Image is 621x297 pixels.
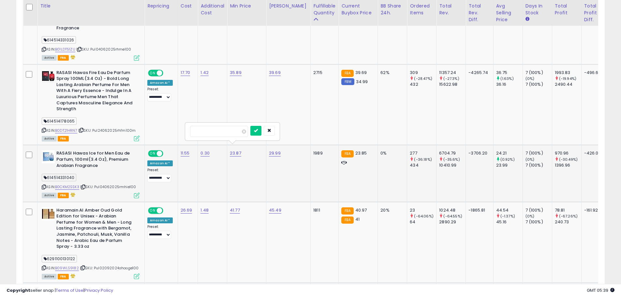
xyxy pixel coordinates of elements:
[269,69,281,76] a: 39.69
[313,207,333,213] div: 1811
[410,82,436,87] div: 432
[230,3,263,9] div: Min Price
[584,70,601,76] div: -496.61
[42,274,57,279] span: All listings currently available for purchase on Amazon
[439,3,463,16] div: Total Rev.
[313,70,333,76] div: 2715
[341,3,375,16] div: Current Buybox Price
[584,207,601,213] div: -161.92
[40,3,142,9] div: Title
[55,128,77,133] a: B0DT21HRN7
[230,150,241,156] a: 23.87
[410,150,436,156] div: 277
[500,76,514,81] small: (1.63%)
[69,55,76,59] i: hazardous material
[525,70,552,76] div: 7 (100%)
[58,193,69,198] span: FBA
[468,150,488,156] div: -3706.20
[149,151,157,156] span: ON
[380,207,402,213] div: 20%
[496,207,523,213] div: 44.54
[559,157,578,162] small: (-30.49%)
[559,76,576,81] small: (-19.94%)
[147,168,173,183] div: Preset:
[410,219,436,225] div: 64
[443,214,462,219] small: (-64.55%)
[355,216,360,222] span: 41
[525,16,529,22] small: Days In Stock.
[42,117,77,125] span: 614514178065
[147,225,173,239] div: Preset:
[80,265,139,271] span: | SKU: Pul02092024ahaoge100
[147,3,175,9] div: Repricing
[341,78,354,85] small: FBM
[200,69,209,76] a: 1.42
[42,174,76,181] span: 614514331040
[439,150,466,156] div: 6704.79
[42,136,57,141] span: All listings currently available for purchase on Amazon
[525,3,549,16] div: Days In Stock
[584,150,601,156] div: -426.00
[147,87,173,102] div: Preset:
[269,207,281,214] a: 45.49
[525,207,552,213] div: 7 (100%)
[555,150,581,156] div: 970.96
[56,150,136,170] b: RASASI Hawas Ice for Men Eau de Parfum, 100ml(3.4 Oz), Premium Arabian Fragrance
[468,70,488,76] div: -4265.74
[269,150,281,156] a: 29.99
[496,219,523,225] div: 45.16
[443,157,460,162] small: (-35.6%)
[410,207,436,213] div: 23
[555,207,581,213] div: 78.81
[162,70,173,76] span: OFF
[525,82,552,87] div: 7 (100%)
[341,216,353,224] small: FBA
[42,150,140,197] div: ASIN:
[525,214,535,219] small: (0%)
[181,207,192,214] a: 26.69
[269,3,308,9] div: [PERSON_NAME]
[500,214,515,219] small: (-1.37%)
[7,287,30,293] strong: Copyright
[380,3,404,16] div: BB Share 24h.
[55,265,79,271] a: B09WLS9182
[555,82,581,87] div: 2490.44
[42,255,77,262] span: 6291100130122
[468,3,490,23] div: Total Rev. Diff.
[181,3,195,9] div: Cost
[313,150,333,156] div: 1989
[496,162,523,168] div: 23.99
[410,70,436,76] div: 309
[42,36,76,44] span: 614514331026
[147,80,173,86] div: Amazon AI *
[355,150,367,156] span: 23.85
[496,150,523,156] div: 24.21
[200,150,210,156] a: 0.30
[181,69,190,76] a: 17.70
[42,55,57,61] span: All listings currently available for purchase on Amazon
[58,55,69,61] span: FBA
[587,287,614,293] span: 2025-09-11 05:39 GMT
[78,128,136,133] span: | SKU: Pul24062025rhfm100m
[525,219,552,225] div: 7 (100%)
[230,207,240,214] a: 41.77
[468,207,488,213] div: -1865.81
[439,219,466,225] div: 2890.29
[555,70,581,76] div: 1993.83
[147,160,173,166] div: Amazon AI *
[439,82,466,87] div: 15622.98
[42,207,55,220] img: 312Tme8Z5wL._SL40_.jpg
[443,76,459,81] small: (-27.3%)
[313,3,336,16] div: Fulfillable Quantity
[42,70,55,83] img: 41keWJwGTRL._SL40_.jpg
[7,288,113,294] div: seller snap | |
[496,82,523,87] div: 36.16
[525,157,535,162] small: (0%)
[56,207,136,251] b: Haramain Al Amber Oud Gold Edition for Unisex - Arabian Perfume for Women & Men - Long Lasting Fr...
[341,70,353,77] small: FBA
[149,70,157,76] span: ON
[162,208,173,213] span: OFF
[56,70,136,114] b: RASASI Hawas Fire Eau De Parfum Spray 100ML(3.4 Oz) - Bold Long Lasting Arabian Perfume For Men W...
[42,193,57,198] span: All listings currently available for purchase on Amazon
[439,70,466,76] div: 11357.24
